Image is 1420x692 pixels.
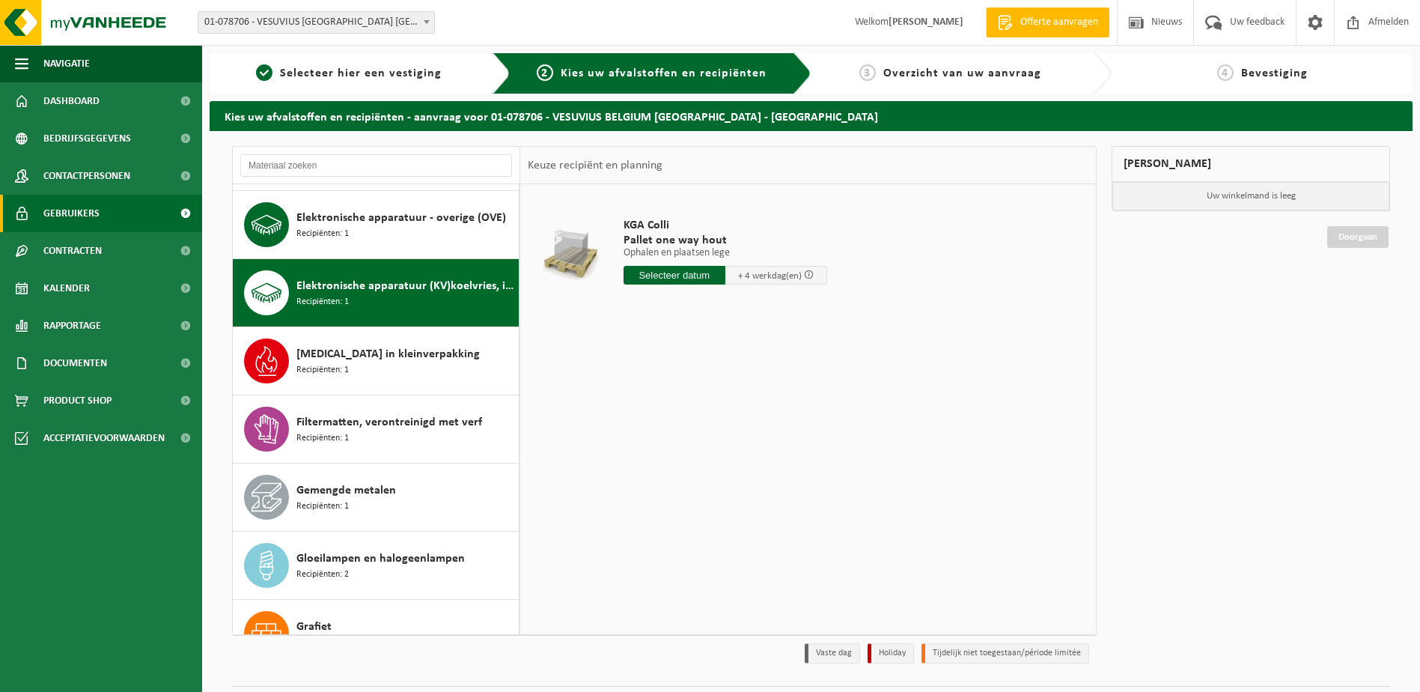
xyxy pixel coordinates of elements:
[624,218,827,233] span: KGA Colli
[1327,226,1389,248] a: Doorgaan
[43,382,112,419] span: Product Shop
[217,64,481,82] a: 1Selecteer hier een vestiging
[889,16,963,28] strong: [PERSON_NAME]
[296,482,396,500] span: Gemengde metalen
[296,345,480,363] span: [MEDICAL_DATA] in kleinverpakking
[296,618,332,636] span: Grafiet
[624,266,725,285] input: Selecteer datum
[296,568,349,582] span: Recipiënten: 2
[1017,15,1102,30] span: Offerte aanvragen
[805,643,860,664] li: Vaste dag
[296,295,349,309] span: Recipiënten: 1
[43,232,102,270] span: Contracten
[296,277,515,295] span: Elektronische apparatuur (KV)koelvries, industrieel
[921,643,1089,664] li: Tijdelijk niet toegestaan/période limitée
[296,209,506,227] span: Elektronische apparatuur - overige (OVE)
[43,307,101,345] span: Rapportage
[296,363,349,377] span: Recipiënten: 1
[43,270,90,307] span: Kalender
[296,413,482,431] span: Filtermatten, verontreinigd met verf
[738,271,802,281] span: + 4 werkdag(en)
[1241,67,1308,79] span: Bevestiging
[233,600,519,668] button: Grafiet
[561,67,767,79] span: Kies uw afvalstoffen en recipiënten
[296,500,349,514] span: Recipiënten: 1
[43,157,130,195] span: Contactpersonen
[43,82,100,120] span: Dashboard
[986,7,1109,37] a: Offerte aanvragen
[233,327,519,395] button: [MEDICAL_DATA] in kleinverpakking Recipiënten: 1
[280,67,442,79] span: Selecteer hier een vestiging
[537,64,553,81] span: 2
[520,147,670,184] div: Keuze recipiënt en planning
[624,233,827,248] span: Pallet one way hout
[210,101,1413,130] h2: Kies uw afvalstoffen en recipiënten - aanvraag voor 01-078706 - VESUVIUS BELGIUM [GEOGRAPHIC_DATA...
[198,12,434,33] span: 01-078706 - VESUVIUS BELGIUM NV - OOSTENDE
[256,64,272,81] span: 1
[296,550,465,568] span: Gloeilampen en halogeenlampen
[233,464,519,532] button: Gemengde metalen Recipiënten: 1
[240,154,512,177] input: Materiaal zoeken
[883,67,1041,79] span: Overzicht van uw aanvraag
[868,643,914,664] li: Holiday
[1112,146,1390,182] div: [PERSON_NAME]
[1112,182,1389,210] p: Uw winkelmand is leeg
[1217,64,1234,81] span: 4
[43,419,165,457] span: Acceptatievoorwaarden
[296,227,349,241] span: Recipiënten: 1
[624,248,827,258] p: Ophalen en plaatsen lege
[43,345,107,382] span: Documenten
[233,532,519,600] button: Gloeilampen en halogeenlampen Recipiënten: 2
[198,11,435,34] span: 01-078706 - VESUVIUS BELGIUM NV - OOSTENDE
[233,259,519,327] button: Elektronische apparatuur (KV)koelvries, industrieel Recipiënten: 1
[43,120,131,157] span: Bedrijfsgegevens
[859,64,876,81] span: 3
[296,431,349,446] span: Recipiënten: 1
[233,191,519,259] button: Elektronische apparatuur - overige (OVE) Recipiënten: 1
[43,45,90,82] span: Navigatie
[43,195,100,232] span: Gebruikers
[233,395,519,464] button: Filtermatten, verontreinigd met verf Recipiënten: 1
